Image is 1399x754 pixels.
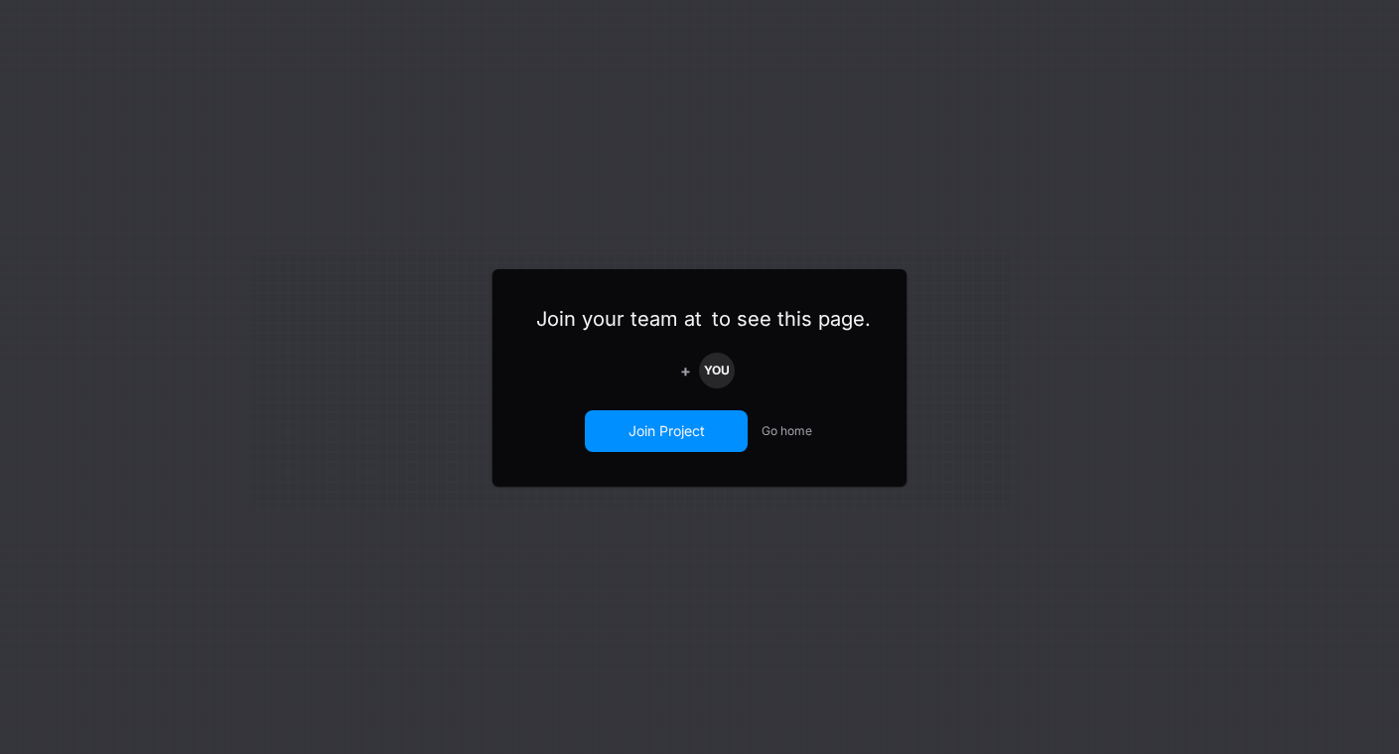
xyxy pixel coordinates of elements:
span: Join your team at [536,307,702,331]
div: + [680,359,691,382]
p: You [699,353,735,388]
button: Join Project [587,412,746,450]
button: Go home [762,423,812,439]
span: to see this page. [712,307,871,331]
